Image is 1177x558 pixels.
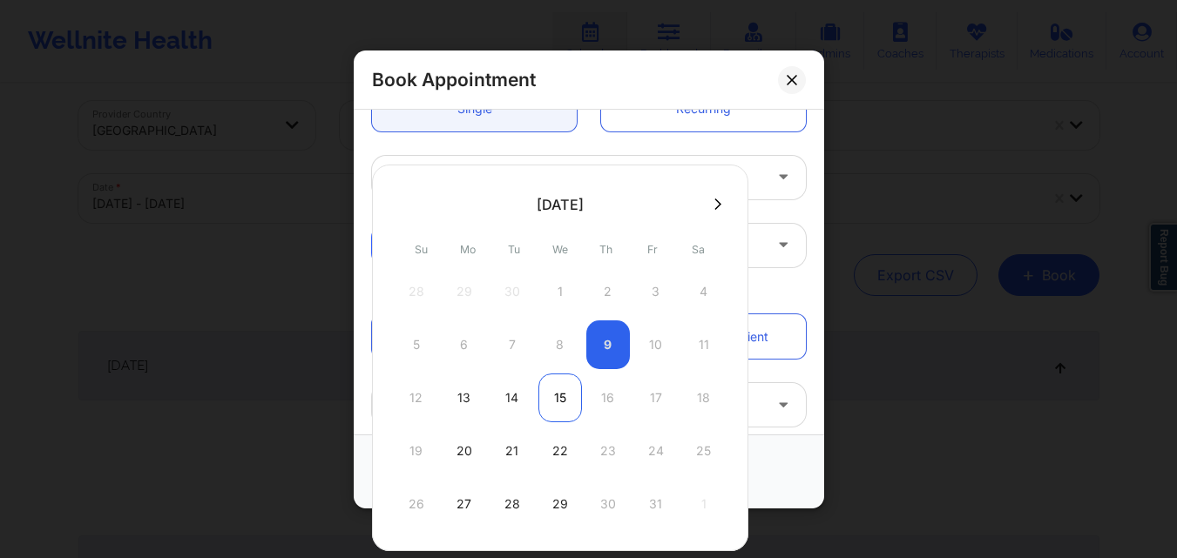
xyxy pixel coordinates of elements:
abbr: Friday [647,243,658,256]
a: Recurring [601,86,806,131]
abbr: Wednesday [552,243,568,256]
abbr: Monday [460,243,476,256]
abbr: Thursday [599,243,612,256]
div: Initial Therapy Session (30 minutes) [386,155,762,198]
div: Wed Oct 15 2025 [538,373,582,422]
abbr: Tuesday [508,243,520,256]
div: Patient information: [360,285,818,302]
div: Tue Oct 21 2025 [490,427,534,475]
div: Wed Oct 22 2025 [538,427,582,475]
div: Wed Oct 29 2025 [538,480,582,528]
a: Not Registered Patient [601,314,806,359]
div: Mon Oct 27 2025 [443,480,486,528]
h2: Book Appointment [372,68,536,91]
div: Tue Oct 14 2025 [490,373,534,422]
div: Tue Oct 28 2025 [490,480,534,528]
abbr: Sunday [415,243,428,256]
div: Mon Oct 13 2025 [443,373,486,422]
a: Single [372,86,577,131]
abbr: Saturday [692,243,705,256]
div: Mon Oct 20 2025 [443,427,486,475]
div: [DATE] [537,196,584,213]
